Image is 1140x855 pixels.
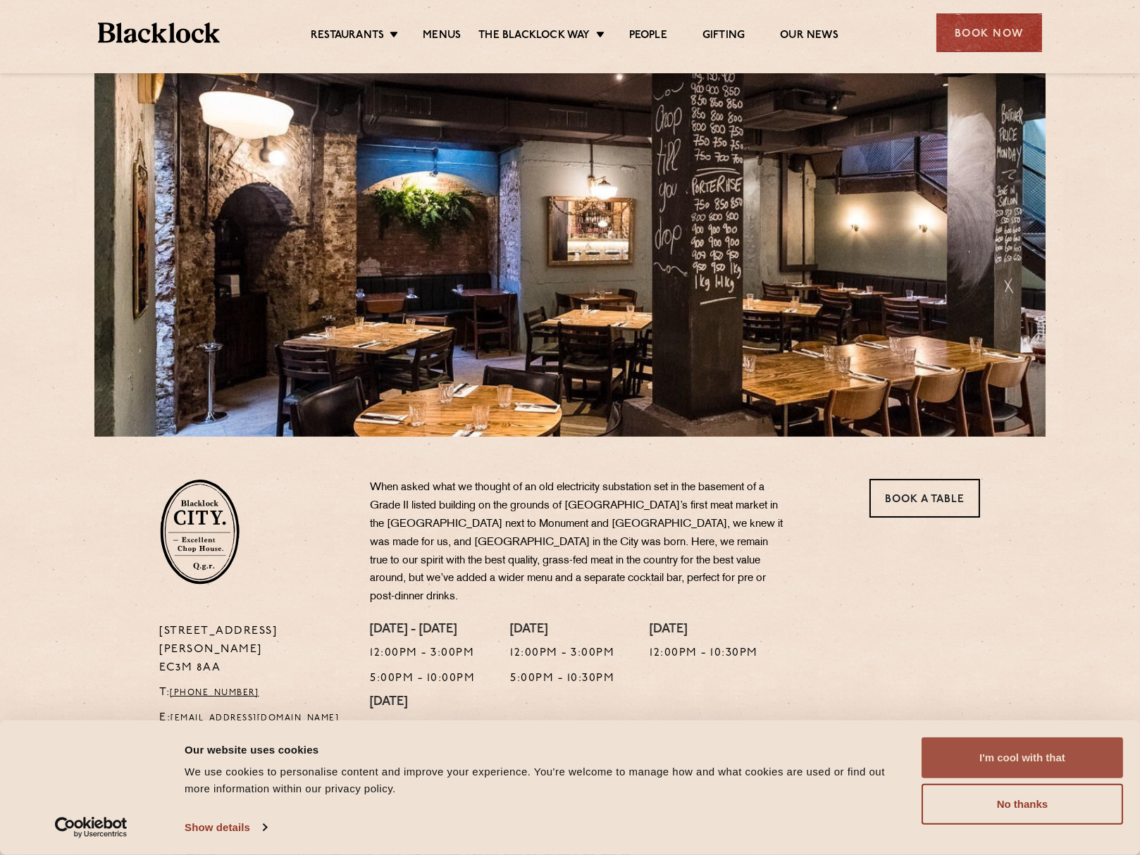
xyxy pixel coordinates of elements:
[370,670,475,688] p: 5:00pm - 10:00pm
[311,29,384,44] a: Restaurants
[370,644,475,663] p: 12:00pm - 3:00pm
[510,670,614,688] p: 5:00pm - 10:30pm
[869,479,980,518] a: Book a Table
[936,13,1042,52] div: Book Now
[160,684,349,702] p: T:
[702,29,745,44] a: Gifting
[160,479,240,585] img: City-stamp-default.svg
[780,29,838,44] a: Our News
[185,763,890,797] div: We use cookies to personalise content and improve your experience. You're welcome to manage how a...
[423,29,461,44] a: Menus
[160,709,349,728] p: E:
[370,695,571,711] h4: [DATE]
[510,644,614,663] p: 12:00pm - 3:00pm
[370,479,786,606] p: When asked what we thought of an old electricity substation set in the basement of a Grade II lis...
[98,23,220,43] img: BL_Textured_Logo-footer-cropped.svg
[922,737,1123,778] button: I'm cool with that
[185,741,890,758] div: Our website uses cookies
[629,29,667,44] a: People
[922,784,1123,825] button: No thanks
[185,817,266,838] a: Show details
[171,714,340,723] a: [EMAIL_ADDRESS][DOMAIN_NAME]
[478,29,590,44] a: The Blacklock Way
[650,623,758,638] h4: [DATE]
[160,623,349,678] p: [STREET_ADDRESS][PERSON_NAME] EC3M 8AA
[650,644,758,663] p: 12:00pm - 10:30pm
[171,689,259,697] a: [PHONE_NUMBER]
[370,623,475,638] h4: [DATE] - [DATE]
[510,623,614,638] h4: [DATE]
[370,717,571,735] p: 11:45am - 8:00pm (Last Seating)
[30,817,153,838] a: Usercentrics Cookiebot - opens in a new window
